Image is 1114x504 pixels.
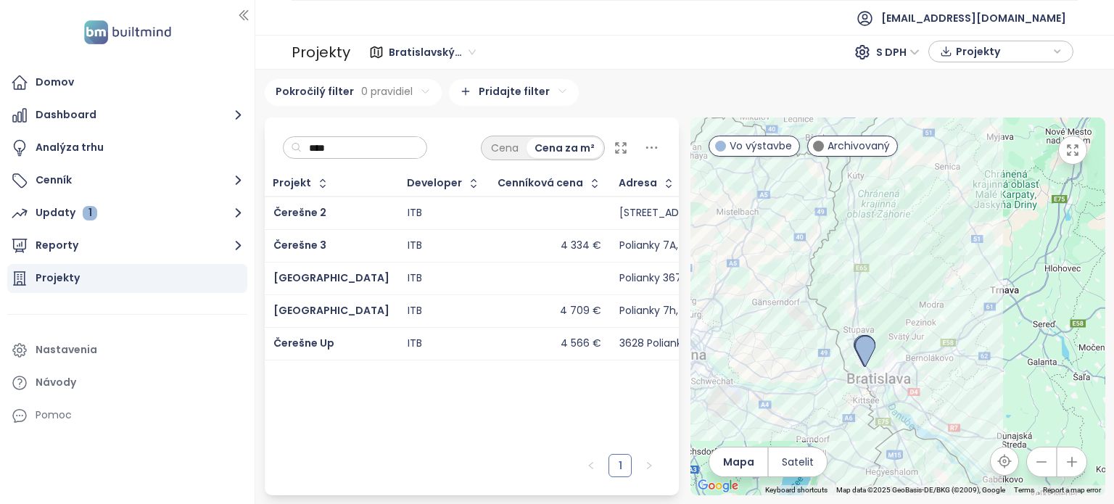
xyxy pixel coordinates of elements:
[561,337,601,350] div: 4 566 €
[645,461,653,470] span: right
[527,138,603,158] div: Cena za m²
[407,178,462,188] div: Developer
[608,454,632,477] li: 1
[273,238,326,252] a: Čerešne 3
[265,79,442,106] div: Pokročilý filter
[579,454,603,477] button: left
[7,133,247,162] a: Analýza trhu
[609,455,631,476] a: 1
[7,368,247,397] a: Návody
[560,305,601,318] div: 4 709 €
[769,447,827,476] button: Satelit
[483,138,527,158] div: Cena
[619,239,872,252] div: Polianky 7A, 841 01 Dúbravka, [GEOGRAPHIC_DATA]
[619,272,886,285] div: Polianky 3674, 841 01 Dúbravka, [GEOGRAPHIC_DATA]
[619,178,657,188] div: Adresa
[408,272,422,285] div: ITB
[273,178,311,188] div: Projekt
[498,178,583,188] div: Cenníková cena
[638,454,661,477] li: Nasledujúca strana
[449,79,579,106] div: Pridajte filter
[7,336,247,365] a: Nastavenia
[579,454,603,477] li: Predchádzajúca strana
[408,337,422,350] div: ITB
[956,41,1049,62] span: Projekty
[408,305,422,318] div: ITB
[36,204,97,222] div: Updaty
[36,139,104,157] div: Analýza trhu
[7,401,247,430] div: Pomoc
[1014,486,1034,494] a: Terms (opens in new tab)
[7,264,247,293] a: Projekty
[694,476,742,495] a: Open this area in Google Maps (opens a new window)
[765,485,828,495] button: Keyboard shortcuts
[619,207,713,220] div: [STREET_ADDRESS]
[836,486,1005,494] span: Map data ©2025 GeoBasis-DE/BKG (©2009), Google
[36,269,80,287] div: Projekty
[694,476,742,495] img: Google
[881,1,1066,36] span: [EMAIL_ADDRESS][DOMAIN_NAME]
[273,270,389,285] a: [GEOGRAPHIC_DATA]
[408,239,422,252] div: ITB
[7,166,247,195] button: Cenník
[273,336,334,350] a: Čerešne Up
[7,101,247,130] button: Dashboard
[273,205,326,220] a: Čerešne 2
[587,461,595,470] span: left
[408,207,422,220] div: ITB
[83,206,97,220] div: 1
[7,68,247,97] a: Domov
[361,83,413,99] span: 0 pravidiel
[782,454,814,470] span: Satelit
[936,41,1065,62] div: button
[828,138,890,154] span: Archivovaný
[619,305,872,318] div: Polianky 7h, 841 01 Dúbravka, [GEOGRAPHIC_DATA]
[292,38,350,67] div: Projekty
[36,73,74,91] div: Domov
[7,231,247,260] button: Reporty
[389,41,476,63] span: Bratislavský kraj
[561,239,601,252] div: 4 334 €
[730,138,792,154] span: Vo výstavbe
[709,447,767,476] button: Mapa
[7,199,247,228] button: Updaty 1
[876,41,920,63] span: S DPH
[273,303,389,318] a: [GEOGRAPHIC_DATA]
[80,17,176,47] img: logo
[36,406,72,424] div: Pomoc
[723,454,754,470] span: Mapa
[36,341,97,359] div: Nastavenia
[638,454,661,477] button: right
[1043,486,1101,494] a: Report a map error
[36,373,76,392] div: Návody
